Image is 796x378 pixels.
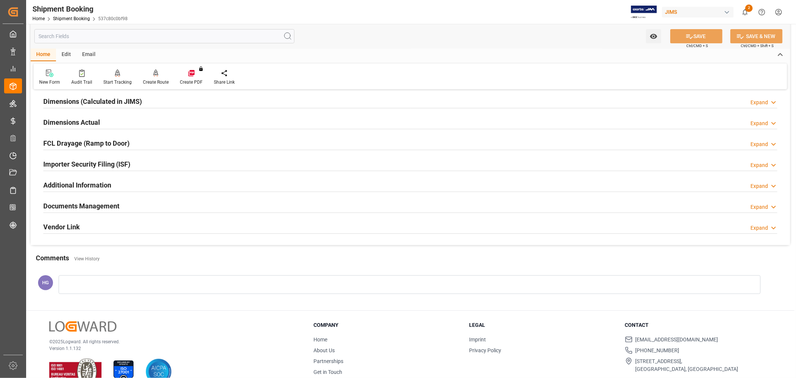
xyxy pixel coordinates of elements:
[313,358,343,364] a: Partnerships
[469,337,486,343] a: Imprint
[77,49,101,61] div: Email
[469,347,501,353] a: Privacy Policy
[313,337,327,343] a: Home
[43,96,142,106] h2: Dimensions (Calculated in JIMS)
[750,120,768,127] div: Expand
[53,16,90,21] a: Shipment Booking
[56,49,77,61] div: Edit
[750,161,768,169] div: Expand
[313,347,335,353] a: About Us
[750,182,768,190] div: Expand
[43,222,80,232] h2: Vendor Link
[750,99,768,106] div: Expand
[43,159,130,169] h2: Importer Security Filing (ISF)
[636,336,718,344] span: [EMAIL_ADDRESS][DOMAIN_NAME]
[32,3,128,15] div: Shipment Booking
[737,4,753,21] button: show 2 new notifications
[670,29,722,43] button: SAVE
[34,29,294,43] input: Search Fields
[43,138,129,148] h2: FCL Drayage (Ramp to Door)
[36,253,69,263] h2: Comments
[49,345,295,352] p: Version 1.1.132
[313,369,342,375] a: Get in Touch
[49,321,116,332] img: Logward Logo
[31,49,56,61] div: Home
[625,321,771,329] h3: Contact
[750,140,768,148] div: Expand
[43,117,100,127] h2: Dimensions Actual
[71,79,92,86] div: Audit Trail
[686,43,708,49] span: Ctrl/CMD + S
[662,7,734,18] div: JIMS
[636,357,739,373] span: [STREET_ADDRESS], [GEOGRAPHIC_DATA], [GEOGRAPHIC_DATA]
[42,280,49,285] span: HG
[49,338,295,345] p: © 2025 Logward. All rights reserved.
[143,79,169,86] div: Create Route
[469,321,615,329] h3: Legal
[214,79,235,86] div: Share Link
[750,224,768,232] div: Expand
[636,347,680,354] span: [PHONE_NUMBER]
[43,180,111,190] h2: Additional Information
[103,79,132,86] div: Start Tracking
[631,6,657,19] img: Exertis%20JAM%20-%20Email%20Logo.jpg_1722504956.jpg
[753,4,770,21] button: Help Center
[74,256,100,261] a: View History
[730,29,783,43] button: SAVE & NEW
[32,16,45,21] a: Home
[745,4,753,12] span: 2
[750,203,768,211] div: Expand
[741,43,774,49] span: Ctrl/CMD + Shift + S
[662,5,737,19] button: JIMS
[313,321,460,329] h3: Company
[43,201,119,211] h2: Documents Management
[646,29,661,43] button: open menu
[39,79,60,86] div: New Form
